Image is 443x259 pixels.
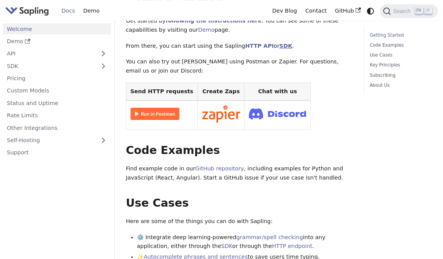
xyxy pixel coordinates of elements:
[3,97,111,108] a: Status and Uptime
[3,122,111,133] a: Other Integrations
[272,243,312,249] a: HTTP endpoint
[245,43,274,49] a: HTTP API
[380,4,437,18] button: Search (Ctrl+K)
[126,217,353,226] p: Here are some of the things you can do with Sapling:
[391,8,415,14] span: Search
[79,5,104,17] a: Demo
[3,73,111,84] a: Pricing
[370,42,429,49] a: Code Examples
[126,42,353,51] p: From there, you can start using the Sapling or .
[3,60,96,71] a: SDK
[370,62,429,69] a: Key Principles
[5,5,49,16] img: Sapling.ai
[424,7,432,14] kbd: K
[370,52,429,59] a: Use Cases
[370,82,429,89] a: About Us
[166,18,261,24] a: following the instructions here
[331,5,365,17] a: GitHub
[96,48,111,59] button: Expand sidebar category 'API'
[301,5,331,17] a: Contact
[202,105,240,123] img: Connect in Zapier
[5,5,52,16] a: Sapling.ai
[244,83,311,100] th: Chat with us
[195,165,244,172] a: GitHub repository
[3,110,111,121] a: Rate Limits
[126,83,197,100] th: Send HTTP requests
[3,85,111,96] a: Custom Models
[137,233,353,251] li: ⚙️ Integrate deep learning-powered into any application, either through the or through the .
[236,234,303,240] a: grammar/spell checking
[370,72,429,79] a: Subscribing
[126,57,353,76] p: You can also try out [PERSON_NAME] using Postman or Zapier. For questions, email us or join our D...
[279,43,292,49] a: SDK
[197,83,244,100] th: Create Zaps
[126,144,353,157] h2: Code Examples
[221,243,232,249] a: SDK
[126,164,353,183] p: Find example code in our , including examples for Python and JavaScript (React, Angular). Start a...
[3,147,111,158] a: Support
[96,60,111,71] button: Expand sidebar category 'SDK'
[268,5,301,17] a: Dev Blog
[370,32,429,39] a: Getting Started
[130,108,179,120] img: Run in Postman
[365,5,376,16] button: Switch between dark and light mode (currently system mode)
[3,23,111,34] a: Welcome
[126,196,353,210] h2: Use Cases
[57,5,79,17] a: Docs
[3,36,111,47] a: Demo
[126,16,353,35] p: Get started by . You can see some of these capabilities by visiting our page.
[3,48,96,59] a: API
[198,27,215,33] a: Demo
[3,135,111,146] a: Self-Hosting
[249,106,306,121] img: Join Discord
